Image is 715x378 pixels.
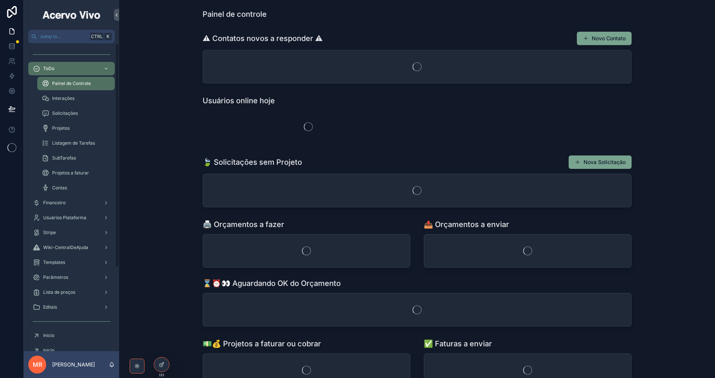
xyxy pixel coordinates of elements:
[43,333,54,338] span: Início
[28,226,115,239] a: Stripe
[37,136,115,150] a: Listagem de Tarefas
[43,230,56,236] span: Stripe
[43,347,54,353] span: Início
[28,271,115,284] a: Parâmetros
[28,211,115,224] a: Usuários Plataforma
[43,245,88,251] span: Wiki-CentralDeAjuda
[33,360,42,369] span: MR
[37,166,115,180] a: Projetos a faturar
[203,95,275,106] h1: Usuários online hoje
[105,34,111,40] span: K
[43,66,54,72] span: ToDo
[28,256,115,269] a: Templates
[41,9,102,21] img: App logo
[52,125,70,131] span: Projetos
[203,278,341,289] h1: ⌛⏰👀 Aguardando OK do Orçamento
[52,95,74,101] span: Interações
[577,32,632,45] button: Novo Contato
[28,286,115,299] a: Lista de preços
[52,155,76,161] span: SubTarefas
[569,155,632,169] button: Nova Solicitação
[28,30,115,43] button: Jump to...CtrlK
[37,107,115,120] a: Solicitações
[37,151,115,165] a: SubTarefas
[37,122,115,135] a: Projetos
[203,9,267,19] h1: Painel de controle
[37,92,115,105] a: Interações
[28,196,115,210] a: Financeiro
[43,304,57,310] span: Editais
[43,259,65,265] span: Templates
[37,181,115,195] a: Contas
[424,219,509,230] h1: 📤 Orçamentos a enviar
[52,361,95,368] p: [PERSON_NAME]
[24,43,119,351] div: scrollable content
[28,344,115,357] a: Início
[40,34,87,40] span: Jump to...
[52,110,78,116] span: Solicitações
[203,219,284,230] h1: 🖨️ Orçamentos a fazer
[28,300,115,314] a: Editais
[43,289,75,295] span: Lista de preços
[37,77,115,90] a: Painel de Controle
[52,185,67,191] span: Contas
[52,81,91,86] span: Painel de Controle
[43,200,66,206] span: Financeiro
[28,329,115,342] a: Início
[43,215,86,221] span: Usuários Plataforma
[203,338,321,349] h1: 💵💰 Projetos a faturar ou cobrar
[203,157,302,167] h1: 🍃 Solicitações sem Projeto
[43,274,68,280] span: Parâmetros
[90,33,104,40] span: Ctrl
[52,170,89,176] span: Projetos a faturar
[52,140,95,146] span: Listagem de Tarefas
[28,62,115,75] a: ToDo
[203,33,323,44] h1: ⚠ Contatos novos a responder ⚠
[28,241,115,254] a: Wiki-CentralDeAjuda
[424,338,492,349] h1: ✅ Faturas a enviar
